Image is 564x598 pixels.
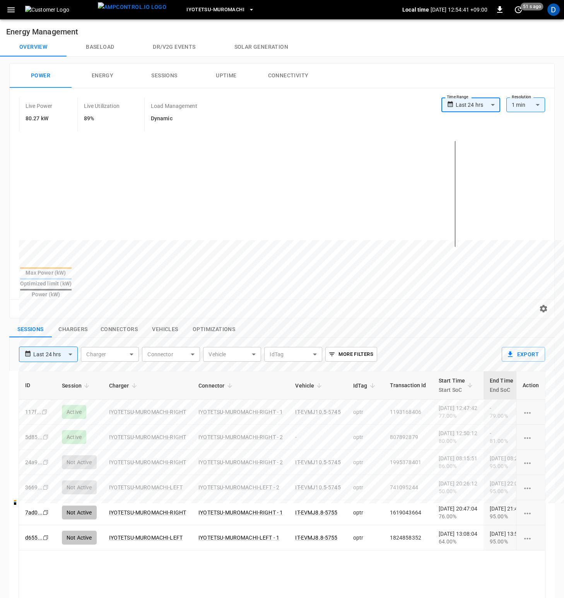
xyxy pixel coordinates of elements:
[183,2,258,17] button: Iyotetsu-Muromachi
[133,38,215,56] button: Dr/V2G events
[98,2,166,12] img: ampcontrol.io logo
[295,381,324,390] span: Vehicle
[257,63,319,88] button: Connectivity
[26,114,53,123] h6: 80.27 kW
[325,347,377,362] button: More Filters
[490,385,513,395] p: End SoC
[10,63,72,88] button: Power
[151,114,197,123] h6: Dynamic
[523,534,539,542] div: charging session options
[439,376,475,395] span: Start TimeStart SoC
[186,5,244,14] span: Iyotetsu-Muromachi
[523,433,539,441] div: charging session options
[447,94,468,100] label: Time Range
[198,381,234,390] span: Connector
[523,484,539,491] div: charging session options
[133,63,195,88] button: Sessions
[52,321,94,338] button: show latest charge points
[521,3,543,10] span: 51 s ago
[353,381,378,390] span: IdTag
[456,97,500,112] div: Last 24 hrs
[109,381,139,390] span: Charger
[33,347,78,362] div: Last 24 hrs
[402,6,429,14] p: Local time
[9,321,52,338] button: show latest sessions
[523,509,539,516] div: charging session options
[195,63,257,88] button: Uptime
[490,376,513,395] div: End Time
[144,321,186,338] button: show latest vehicles
[25,6,95,14] img: Customer Logo
[26,102,53,110] p: Live Power
[215,38,308,56] button: Solar generation
[19,371,56,400] th: ID
[490,376,523,395] span: End TimeEnd SoC
[384,371,432,400] th: Transaction Id
[506,97,545,112] div: 1 min
[151,102,197,110] p: Load Management
[523,408,539,416] div: charging session options
[431,6,487,14] p: [DATE] 12:54:41 +09:00
[439,376,465,395] div: Start Time
[502,347,545,362] button: Export
[84,114,120,123] h6: 89%
[516,371,545,400] th: Action
[547,3,560,16] div: profile-icon
[67,38,133,56] button: Baseload
[72,63,133,88] button: Energy
[186,321,241,338] button: show latest optimizations
[84,102,120,110] p: Live Utilization
[523,458,539,466] div: charging session options
[512,3,525,16] button: set refresh interval
[439,385,465,395] p: Start SoC
[94,321,144,338] button: show latest connectors
[62,381,92,390] span: Session
[512,94,531,100] label: Resolution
